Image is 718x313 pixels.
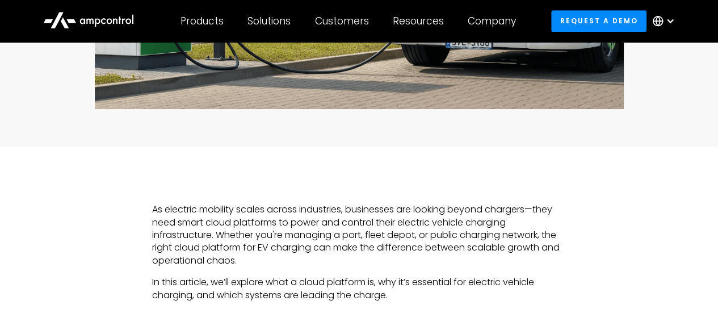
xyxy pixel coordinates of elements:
[315,15,369,27] div: Customers
[468,15,516,27] div: Company
[247,15,291,27] div: Solutions
[393,15,444,27] div: Resources
[180,15,224,27] div: Products
[152,203,566,267] p: As electric mobility scales across industries, businesses are looking beyond chargers—they need s...
[152,276,566,302] p: In this article, we’ll explore what a cloud platform is, why it’s essential for electric vehicle ...
[551,10,646,31] a: Request a demo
